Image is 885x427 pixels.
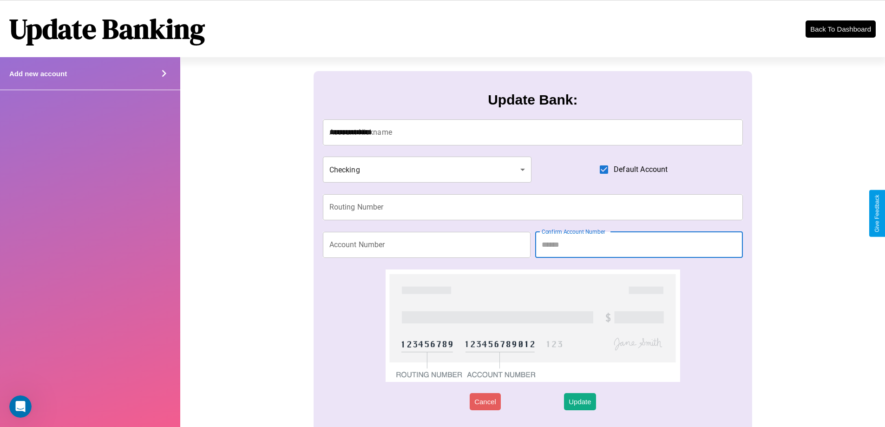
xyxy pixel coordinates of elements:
[470,393,501,410] button: Cancel
[9,70,67,78] h4: Add new account
[874,195,880,232] div: Give Feedback
[542,228,605,236] label: Confirm Account Number
[564,393,596,410] button: Update
[614,164,668,175] span: Default Account
[9,10,205,48] h1: Update Banking
[9,395,32,418] iframe: Intercom live chat
[323,157,532,183] div: Checking
[488,92,577,108] h3: Update Bank:
[386,269,680,382] img: check
[806,20,876,38] button: Back To Dashboard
